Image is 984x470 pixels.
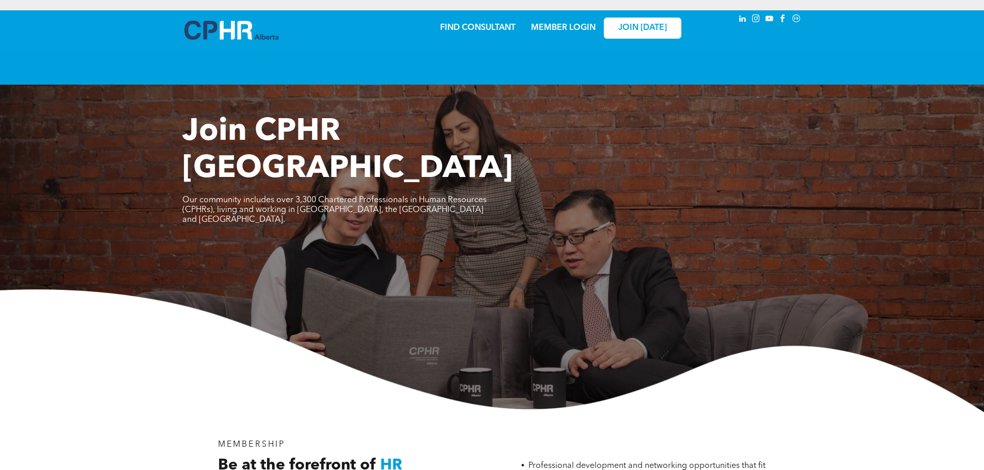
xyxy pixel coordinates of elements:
[531,24,596,32] a: MEMBER LOGIN
[604,18,681,39] a: JOIN [DATE]
[184,21,278,40] img: A blue and white logo for cp alberta
[182,117,513,185] span: Join CPHR [GEOGRAPHIC_DATA]
[182,196,487,224] span: Our community includes over 3,300 Chartered Professionals in Human Resources (CPHRs), living and ...
[764,13,775,27] a: youtube
[737,13,748,27] a: linkedin
[777,13,789,27] a: facebook
[618,23,667,33] span: JOIN [DATE]
[218,441,286,449] span: MEMBERSHIP
[440,24,516,32] a: FIND CONSULTANT
[791,13,802,27] a: Social network
[751,13,762,27] a: instagram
